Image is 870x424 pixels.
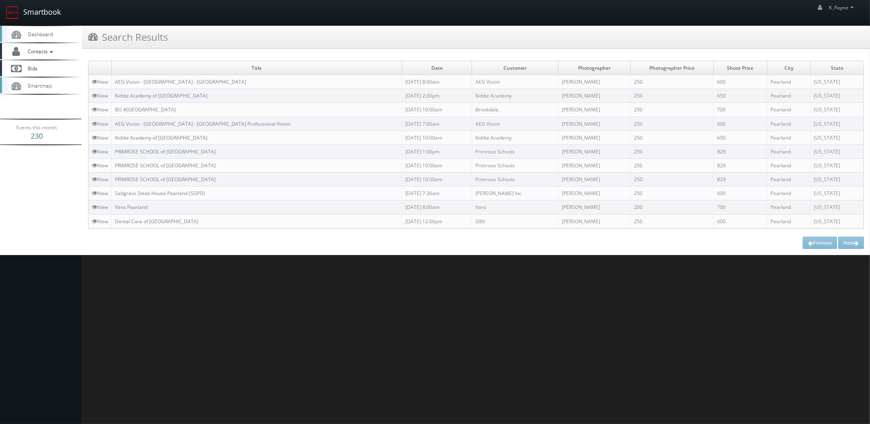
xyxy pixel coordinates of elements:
td: [DATE] 7:00am [402,117,472,131]
td: [PERSON_NAME] [559,158,631,172]
td: [PERSON_NAME] Inc. [472,186,559,200]
td: [DATE] 10:00am [402,158,472,172]
td: 250 [631,89,714,103]
span: Contacts [24,48,55,55]
a: View [92,204,108,211]
span: Smartmap [24,82,52,89]
td: [US_STATE] [810,200,863,214]
a: View [92,106,108,113]
a: View [92,162,108,169]
td: 250 [631,144,714,158]
td: Photographer [559,61,631,75]
td: Shoot Price [714,61,767,75]
td: Kiddie Academy [472,131,559,144]
td: Pearland [767,75,810,89]
td: [US_STATE] [810,75,863,89]
h3: Search Results [88,30,168,44]
a: View [92,120,108,127]
td: [US_STATE] [810,173,863,186]
a: View [92,218,108,225]
td: [PERSON_NAME] [559,131,631,144]
td: [PERSON_NAME] [559,144,631,158]
td: [PERSON_NAME] [559,75,631,89]
td: [DATE] 8:00am [402,75,472,89]
td: 250 [631,173,714,186]
td: 829 [714,144,767,158]
td: Kiddie Academy [472,89,559,103]
td: Pearland [767,117,810,131]
td: [DATE] 2:00pm [402,89,472,103]
td: [DATE] 10:00am [402,103,472,117]
a: Dental Care of [GEOGRAPHIC_DATA] [115,218,199,225]
td: [US_STATE] [810,214,863,228]
td: [US_STATE] [810,89,863,103]
a: PRIMROSE SCHOOL of [GEOGRAPHIC_DATA] [115,148,216,155]
td: [US_STATE] [810,131,863,144]
td: State [810,61,863,75]
td: Primrose Schools [472,173,559,186]
a: View [92,92,108,99]
td: [DATE] 8:00am [402,200,472,214]
td: [US_STATE] [810,117,863,131]
a: Vans Pearland [115,204,148,211]
td: Pearland [767,200,810,214]
td: 250 [631,131,714,144]
a: AEG Vision - [GEOGRAPHIC_DATA] - [GEOGRAPHIC_DATA] Professional Vision [115,120,290,127]
td: 250 [631,186,714,200]
img: smartbook-logo.png [6,6,19,19]
td: Pearland [767,89,810,103]
td: 600 [714,186,767,200]
td: Pearland [767,214,810,228]
td: [US_STATE] [810,144,863,158]
td: Brookdale [472,103,559,117]
td: 200 [631,200,714,214]
td: 250 [631,158,714,172]
td: [DATE] 7:30am [402,186,472,200]
td: 250 [631,214,714,228]
td: Pearland [767,131,810,144]
td: GBV [472,214,559,228]
td: Customer [472,61,559,75]
td: Pearland [767,186,810,200]
td: [DATE] 12:00pm [402,214,472,228]
td: Photographer Price [631,61,714,75]
td: [DATE] 10:00am [402,173,472,186]
a: PRIMROSE SCHOOL of [GEOGRAPHIC_DATA] [115,176,216,183]
td: [PERSON_NAME] [559,103,631,117]
a: View [92,190,108,197]
td: Pearland [767,103,810,117]
span: K_Payne [829,4,856,11]
td: [PERSON_NAME] [559,186,631,200]
a: View [92,148,108,155]
td: 650 [714,131,767,144]
td: [PERSON_NAME] [559,173,631,186]
strong: 230 [31,131,43,141]
td: 250 [631,117,714,131]
a: View [92,78,108,85]
td: 250 [631,103,714,117]
a: View [92,176,108,183]
td: 650 [714,89,767,103]
a: Saltgrass Steak House Pearland (SGPD) [115,190,205,197]
td: 600 [714,117,767,131]
td: Pearland [767,173,810,186]
td: [DATE] 10:00am [402,131,472,144]
td: [PERSON_NAME] [559,214,631,228]
td: 600 [714,214,767,228]
span: Dashboard [24,31,53,38]
span: Events this month [17,124,57,132]
a: AEG Vision - [GEOGRAPHIC_DATA] - [GEOGRAPHIC_DATA] [115,78,246,85]
a: Kiddie Academy of [GEOGRAPHIC_DATA] [115,134,208,141]
td: Pearland [767,144,810,158]
a: BU #[GEOGRAPHIC_DATA] [115,106,176,113]
td: [PERSON_NAME] [559,89,631,103]
td: 600 [714,75,767,89]
td: [US_STATE] [810,103,863,117]
td: 829 [714,158,767,172]
td: Title [112,61,402,75]
td: AEG Vision [472,117,559,131]
td: Vans [472,200,559,214]
a: View [92,134,108,141]
td: 250 [631,75,714,89]
td: [PERSON_NAME] [559,117,631,131]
